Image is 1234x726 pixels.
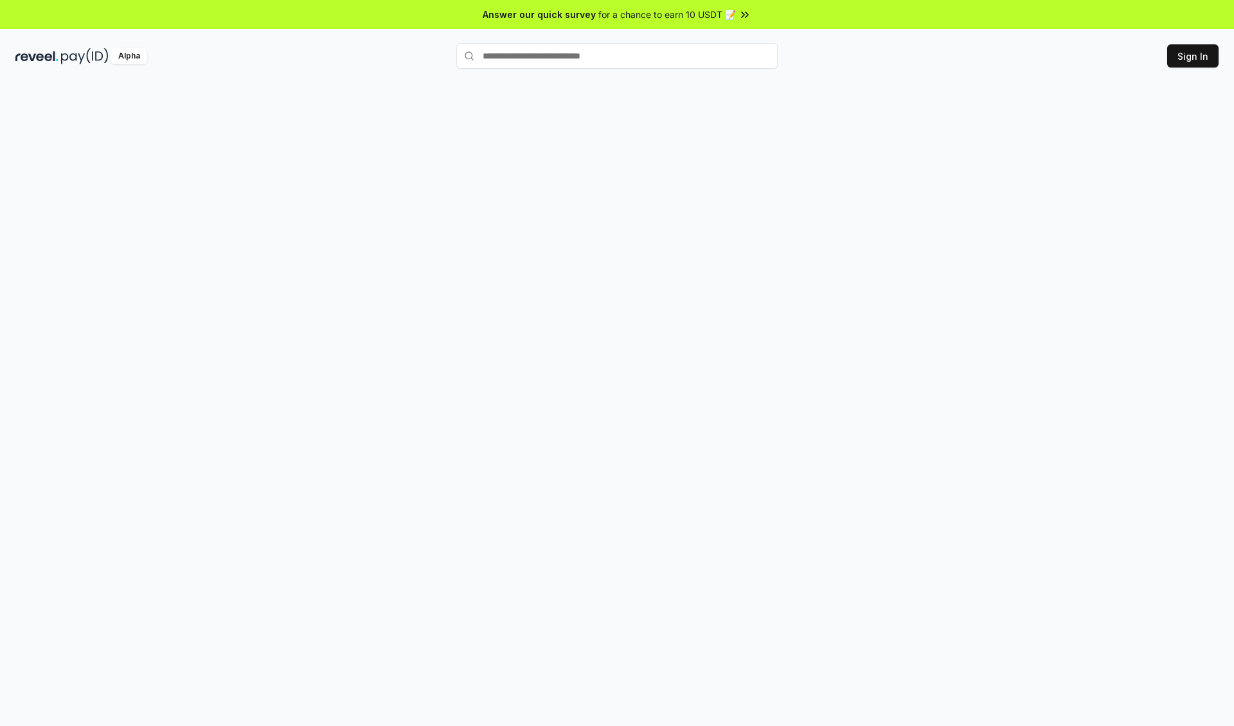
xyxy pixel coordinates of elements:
img: reveel_dark [15,48,58,64]
img: pay_id [61,48,109,64]
span: Answer our quick survey [483,8,596,21]
div: Alpha [111,48,147,64]
span: for a chance to earn 10 USDT 📝 [598,8,736,21]
button: Sign In [1167,44,1219,68]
